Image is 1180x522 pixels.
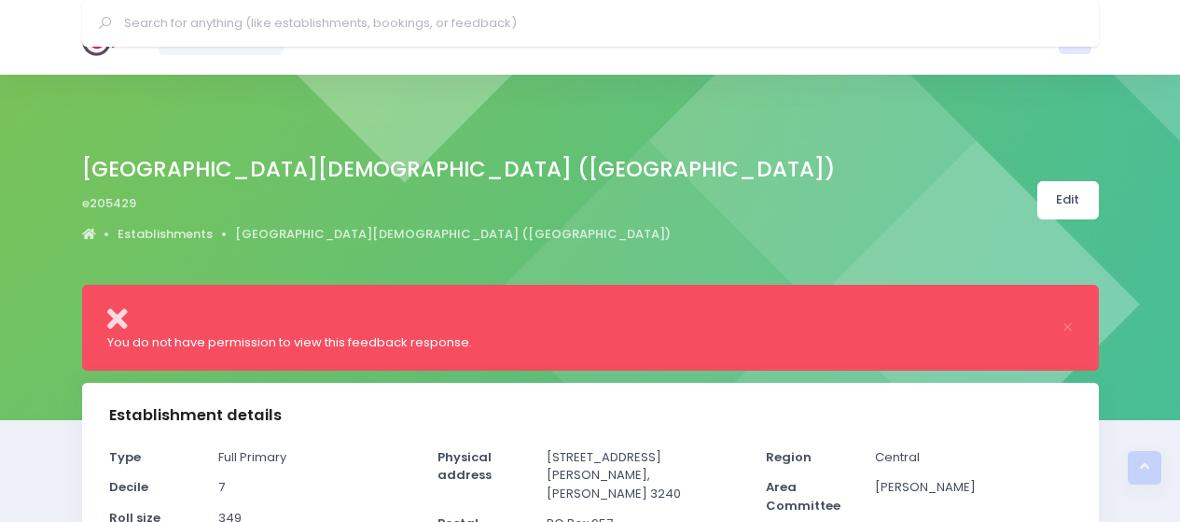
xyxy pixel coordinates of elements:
p: [PERSON_NAME] [875,478,1071,497]
a: Edit [1037,181,1099,219]
input: Search for anything (like establishments, bookings, or feedback) [124,9,1073,37]
strong: Area Committee [766,478,840,515]
p: 7 [218,478,414,497]
p: Central [875,448,1071,467]
strong: Physical address [437,448,492,485]
p: [STREET_ADDRESS][PERSON_NAME], [PERSON_NAME] 3240 [547,448,743,503]
h2: [GEOGRAPHIC_DATA][DEMOGRAPHIC_DATA] ([GEOGRAPHIC_DATA]) [82,157,835,182]
h3: Establishment details [109,406,282,425]
strong: Type [109,448,141,466]
a: Establishments [118,225,213,244]
strong: Decile [109,478,148,496]
span: e205429 [82,194,136,213]
p: Full Primary [218,448,414,467]
strong: Region [766,448,812,466]
a: [GEOGRAPHIC_DATA][DEMOGRAPHIC_DATA] ([GEOGRAPHIC_DATA]) [235,225,671,244]
button: Close [1062,321,1074,333]
div: You do not have permission to view this feedback response. [107,333,1049,352]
